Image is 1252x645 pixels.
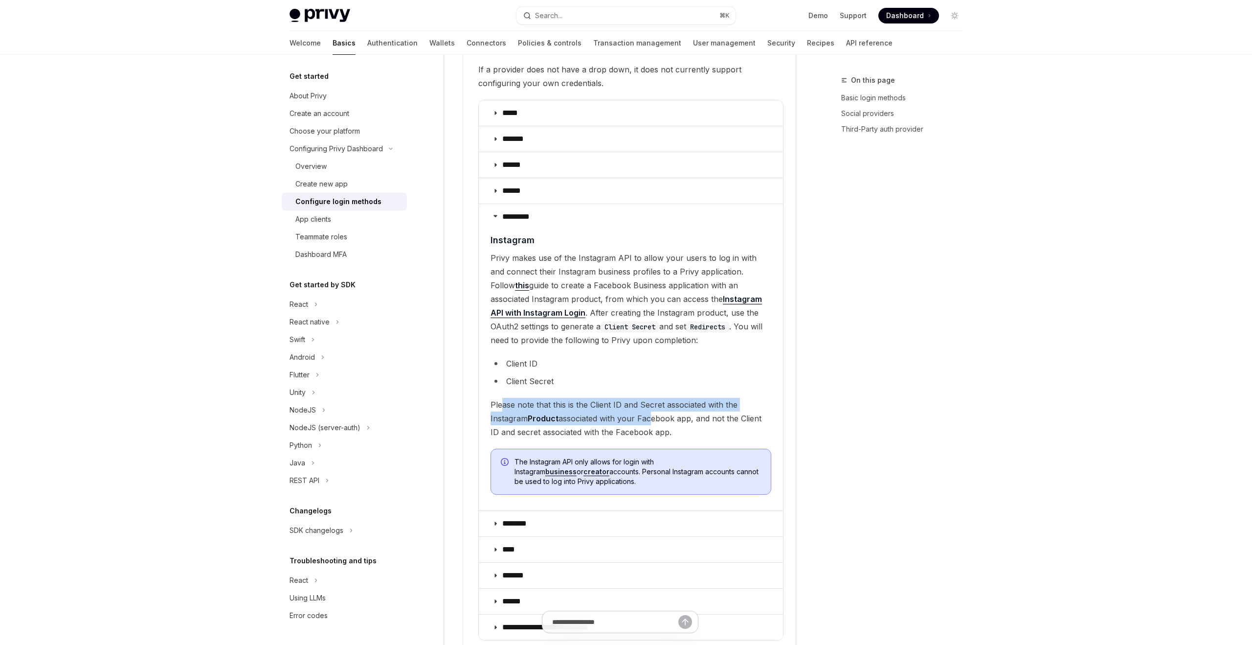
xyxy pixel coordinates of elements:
[851,74,895,86] span: On this page
[840,11,867,21] a: Support
[552,611,678,633] input: Ask a question...
[282,158,407,175] a: Overview
[282,472,407,489] button: REST API
[528,414,559,423] strong: Product
[491,374,771,388] li: Client Secret
[282,296,407,313] button: React
[295,161,327,172] div: Overview
[583,467,609,476] a: creator
[282,87,407,105] a: About Privy
[282,401,407,419] button: NodeJS
[282,193,407,210] a: Configure login methods
[282,122,407,140] a: Choose your platform
[333,31,356,55] a: Basics
[686,322,729,332] code: Redirects
[290,387,306,398] div: Unity
[467,31,506,55] a: Connectors
[282,210,407,228] a: App clients
[290,125,360,137] div: Choose your platform
[282,589,407,607] a: Using LLMs
[290,351,315,363] div: Android
[290,279,356,291] h5: Get started by SDK
[767,31,795,55] a: Security
[282,348,407,366] button: Android
[807,31,834,55] a: Recipes
[295,178,348,190] div: Create new app
[290,525,343,536] div: SDK changelogs
[878,8,939,23] a: Dashboard
[290,90,327,102] div: About Privy
[295,231,347,243] div: Teammate roles
[841,121,970,137] a: Third-Party auth provider
[491,357,771,370] li: Client ID
[290,369,310,381] div: Flutter
[295,213,331,225] div: App clients
[282,384,407,401] button: Unity
[290,9,350,23] img: light logo
[593,31,681,55] a: Transaction management
[516,7,736,24] button: Search...⌘K
[491,398,771,439] span: Please note that this is the Client ID and Secret associated with the Instagram associated with y...
[886,11,924,21] span: Dashboard
[290,316,330,328] div: React native
[290,31,321,55] a: Welcome
[491,251,771,347] span: Privy makes use of the Instagram API to allow your users to log in with and connect their Instagr...
[518,31,581,55] a: Policies & controls
[601,322,659,332] code: Client Secret
[478,63,783,90] span: If a provider does not have a drop down, it does not currently support configuring your own crede...
[290,108,349,119] div: Create an account
[290,457,305,469] div: Java
[841,106,970,121] a: Social providers
[295,249,347,260] div: Dashboard MFA
[290,575,308,586] div: React
[290,70,329,82] h5: Get started
[282,246,407,263] a: Dashboard MFA
[282,607,407,624] a: Error codes
[290,555,377,567] h5: Troubleshooting and tips
[719,12,730,20] span: ⌘ K
[282,313,407,331] button: React native
[282,140,407,158] button: Configuring Privy Dashboard
[290,143,383,155] div: Configuring Privy Dashboard
[282,572,407,589] button: React
[282,522,407,539] button: SDK changelogs
[678,615,692,629] button: Send message
[290,422,360,434] div: NodeJS (server-auth)
[282,105,407,122] a: Create an account
[282,454,407,472] button: Java
[282,228,407,246] a: Teammate roles
[693,31,756,55] a: User management
[841,90,970,106] a: Basic login methods
[282,331,407,348] button: Swift
[282,366,407,384] button: Flutter
[290,610,328,622] div: Error codes
[501,458,511,468] svg: Info
[808,11,828,21] a: Demo
[545,467,577,476] a: business
[290,505,332,517] h5: Changelogs
[290,439,312,451] div: Python
[290,475,319,486] div: REST API
[947,8,962,23] button: Toggle dark mode
[282,437,407,454] button: Python
[514,457,761,486] span: The Instagram API only allows for login with Instagram or accounts. Personal Instagram accounts c...
[535,10,562,22] div: Search...
[290,404,316,416] div: NodeJS
[282,175,407,193] a: Create new app
[491,233,535,247] span: Instagram
[290,592,326,604] div: Using LLMs
[846,31,893,55] a: API reference
[515,280,529,291] a: this
[282,419,407,437] button: NodeJS (server-auth)
[429,31,455,55] a: Wallets
[367,31,418,55] a: Authentication
[290,299,308,310] div: React
[295,196,381,207] div: Configure login methods
[290,334,305,346] div: Swift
